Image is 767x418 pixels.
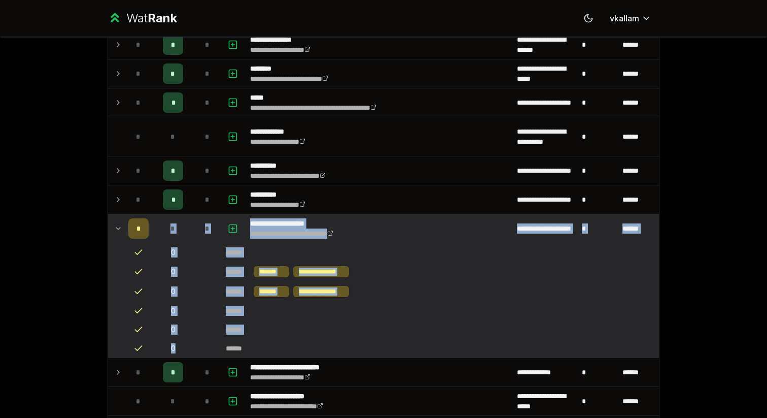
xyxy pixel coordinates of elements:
td: 0 [153,282,193,301]
td: 0 [153,302,193,320]
span: vkallam [610,12,639,24]
td: 0 [153,262,193,281]
td: 0 [153,320,193,339]
td: 0 [153,243,193,262]
td: 0 [153,339,193,358]
span: Rank [148,11,177,25]
a: WatRank [108,10,177,26]
button: vkallam [602,9,659,27]
div: Wat [126,10,177,26]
